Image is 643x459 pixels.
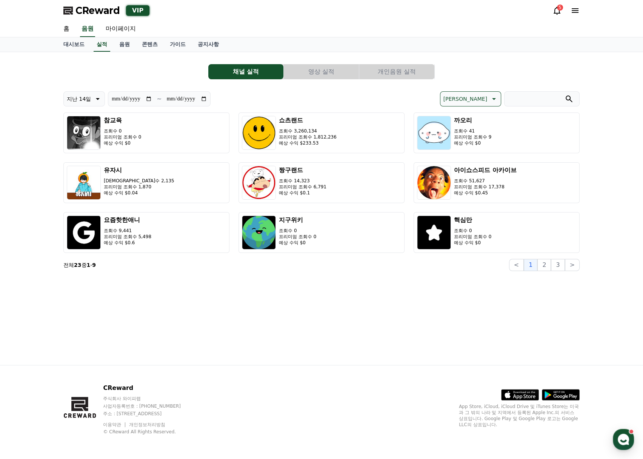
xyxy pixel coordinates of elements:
[63,5,120,17] a: CReward
[2,239,50,258] a: 홈
[454,216,491,225] h3: 핵심만
[454,190,517,196] p: 예상 수익 $0.45
[552,6,561,15] a: 5
[454,140,491,146] p: 예상 수익 $0
[279,216,316,225] h3: 지구위키
[242,166,276,200] img: 짱구랜드
[238,212,405,253] button: 지구위키 조회수 0 프리미엄 조회수 0 예상 수익 $0
[104,134,141,140] p: 프리미엄 조회수 0
[103,429,195,435] p: © CReward All Rights Reserved.
[63,212,229,253] button: 요즘핫한애니 조회수 9,441 프리미엄 조회수 5,498 예상 수익 $0.6
[104,234,151,240] p: 프리미엄 조회수 5,498
[454,128,491,134] p: 조회수 41
[67,216,101,250] img: 요즘핫한애니
[63,91,105,106] button: 지난 14일
[454,240,491,246] p: 예상 수익 $0
[74,262,81,268] strong: 23
[524,259,537,271] button: 1
[126,5,149,16] div: VIP
[279,240,316,246] p: 예상 수익 $0
[279,178,326,184] p: 조회수 14,323
[459,404,580,428] p: App Store, iCloud, iCloud Drive 및 iTunes Store는 미국과 그 밖의 나라 및 지역에서 등록된 Apple Inc.의 서비스 상표입니다. Goo...
[136,37,164,52] a: 콘텐츠
[414,112,580,153] button: 까오리 조회수 41 프리미엄 조회수 9 예상 수익 $0
[75,5,120,17] span: CReward
[103,403,195,409] p: 사업자등록번호 : [PHONE_NUMBER]
[104,240,151,246] p: 예상 수익 $0.6
[359,64,434,79] button: 개인음원 실적
[208,64,283,79] button: 채널 실적
[565,259,580,271] button: >
[454,166,517,175] h3: 아이쇼스피드 아카이브
[57,21,75,37] a: 홈
[242,116,276,150] img: 쇼츠랜드
[557,5,563,11] div: 5
[537,259,551,271] button: 2
[279,128,337,134] p: 조회수 3,260,134
[192,37,225,52] a: 공지사항
[63,261,96,269] p: 전체 중 -
[238,112,405,153] button: 쇼츠랜드 조회수 3,260,134 프리미엄 조회수 1,812,236 예상 수익 $233.53
[208,64,284,79] a: 채널 실적
[104,178,174,184] p: [DEMOGRAPHIC_DATA]수 2,135
[417,166,451,200] img: 아이쇼스피드 아카이브
[94,37,110,52] a: 실적
[284,64,359,79] button: 영상 실적
[104,166,174,175] h3: 유자시
[238,162,405,203] button: 짱구랜드 조회수 14,323 프리미엄 조회수 6,791 예상 수익 $0.1
[129,422,165,427] a: 개인정보처리방침
[454,234,491,240] p: 프리미엄 조회수 0
[279,228,316,234] p: 조회수 0
[63,112,229,153] button: 참교육 조회수 0 프리미엄 조회수 0 예상 수익 $0
[279,234,316,240] p: 프리미엄 조회수 0
[417,116,451,150] img: 까오리
[104,140,141,146] p: 예상 수익 $0
[509,259,524,271] button: <
[67,116,101,150] img: 참교육
[69,251,78,257] span: 대화
[164,37,192,52] a: 가이드
[103,411,195,417] p: 주소 : [STREET_ADDRESS]
[279,190,326,196] p: 예상 수익 $0.1
[454,228,491,234] p: 조회수 0
[454,184,517,190] p: 프리미엄 조회수 17,378
[414,162,580,203] button: 아이쇼스피드 아카이브 조회수 51,627 프리미엄 조회수 17,378 예상 수익 $0.45
[80,21,95,37] a: 음원
[104,116,141,125] h3: 참교육
[113,37,136,52] a: 음원
[57,37,91,52] a: 대시보드
[86,262,90,268] strong: 1
[104,184,174,190] p: 프리미엄 조회수 1,870
[92,262,96,268] strong: 9
[279,134,337,140] p: 프리미엄 조회수 1,812,236
[454,178,517,184] p: 조회수 51,627
[279,116,337,125] h3: 쇼츠랜드
[67,94,91,104] p: 지난 14일
[440,91,501,106] button: [PERSON_NAME]
[414,212,580,253] button: 핵심만 조회수 0 프리미엄 조회수 0 예상 수익 $0
[454,116,491,125] h3: 까오리
[443,94,487,104] p: [PERSON_NAME]
[24,251,28,257] span: 홈
[104,190,174,196] p: 예상 수익 $0.04
[67,166,101,200] img: 유자시
[157,94,162,103] p: ~
[103,384,195,393] p: CReward
[279,140,337,146] p: 예상 수익 $233.53
[279,184,326,190] p: 프리미엄 조회수 6,791
[279,166,326,175] h3: 짱구랜드
[104,216,151,225] h3: 요즘핫한애니
[50,239,97,258] a: 대화
[97,239,145,258] a: 설정
[103,422,127,427] a: 이용약관
[242,216,276,250] img: 지구위키
[417,216,451,250] img: 핵심만
[104,128,141,134] p: 조회수 0
[100,21,142,37] a: 마이페이지
[551,259,565,271] button: 3
[454,134,491,140] p: 프리미엄 조회수 9
[117,251,126,257] span: 설정
[104,228,151,234] p: 조회수 9,441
